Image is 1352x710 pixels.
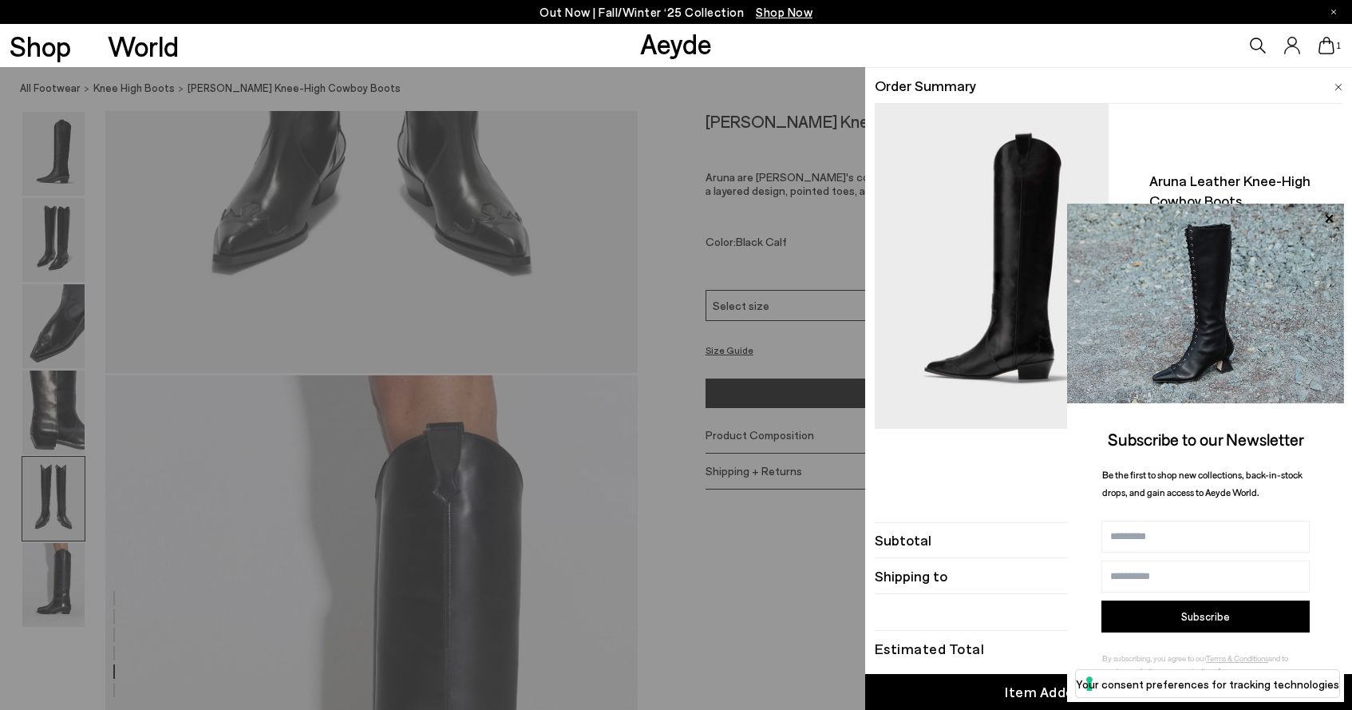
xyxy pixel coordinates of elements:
span: 1 [1334,42,1342,50]
a: Terms & Conditions [1206,653,1268,663]
span: Navigate to /collections/new-in [756,5,812,19]
button: Subscribe [1101,601,1310,633]
span: Subscribe to our Newsletter [1108,429,1304,449]
a: Item Added to Cart View Cart [865,674,1352,710]
button: Your consent preferences for tracking technologies [1076,670,1339,697]
a: Shop [10,32,71,60]
a: 1 [1318,37,1334,54]
img: AEYDE-ARUNA-CALF-LEATHER-BLACK-1_7c45a37e-9465-47c9-b4f2-d790cbfd7c13_900x.jpg [875,104,1109,429]
span: Order Summary [875,76,976,96]
span: Shipping to [875,566,947,586]
a: Aeyde [640,26,712,60]
a: World [108,32,179,60]
li: Subtotal [875,522,1342,558]
span: Be the first to shop new collections, back-in-stock drops, and gain access to Aeyde World. [1102,469,1303,498]
img: 2a6287a1333c9a56320fd6e7b3c4a9a9.jpg [1067,204,1344,403]
div: Item Added to Cart [1005,682,1136,702]
span: By subscribing, you agree to our [1102,653,1206,663]
label: Your consent preferences for tracking technologies [1076,676,1339,692]
div: Estimated Total [875,643,985,654]
p: Out Now | Fall/Winter ‘25 Collection [540,2,812,22]
span: Aruna leather knee-high cowboy boots [1149,171,1334,211]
